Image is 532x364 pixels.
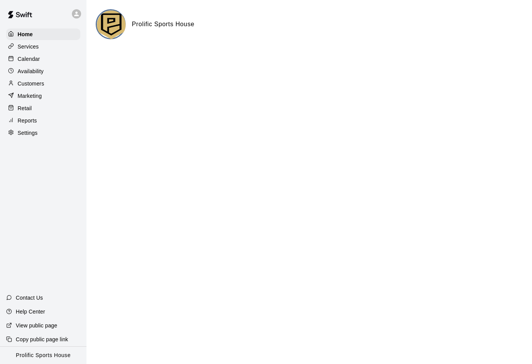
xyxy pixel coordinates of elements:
[18,55,40,63] p: Calendar
[6,102,80,114] a: Retail
[18,117,37,124] p: Reports
[16,351,70,359] p: Prolific Sports House
[18,67,44,75] p: Availability
[16,335,68,343] p: Copy public page link
[16,322,57,329] p: View public page
[18,30,33,38] p: Home
[6,65,80,77] a: Availability
[6,53,80,65] a: Calendar
[6,78,80,89] a: Customers
[18,129,38,137] p: Settings
[18,43,39,50] p: Services
[6,115,80,126] a: Reports
[18,104,32,112] p: Retail
[6,29,80,40] a: Home
[16,294,43,302] p: Contact Us
[18,92,42,100] p: Marketing
[97,10,126,39] img: Prolific Sports House logo
[132,19,195,29] h6: Prolific Sports House
[16,308,45,315] p: Help Center
[18,80,44,87] p: Customers
[6,41,80,52] a: Services
[6,127,80,139] a: Settings
[6,90,80,102] a: Marketing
